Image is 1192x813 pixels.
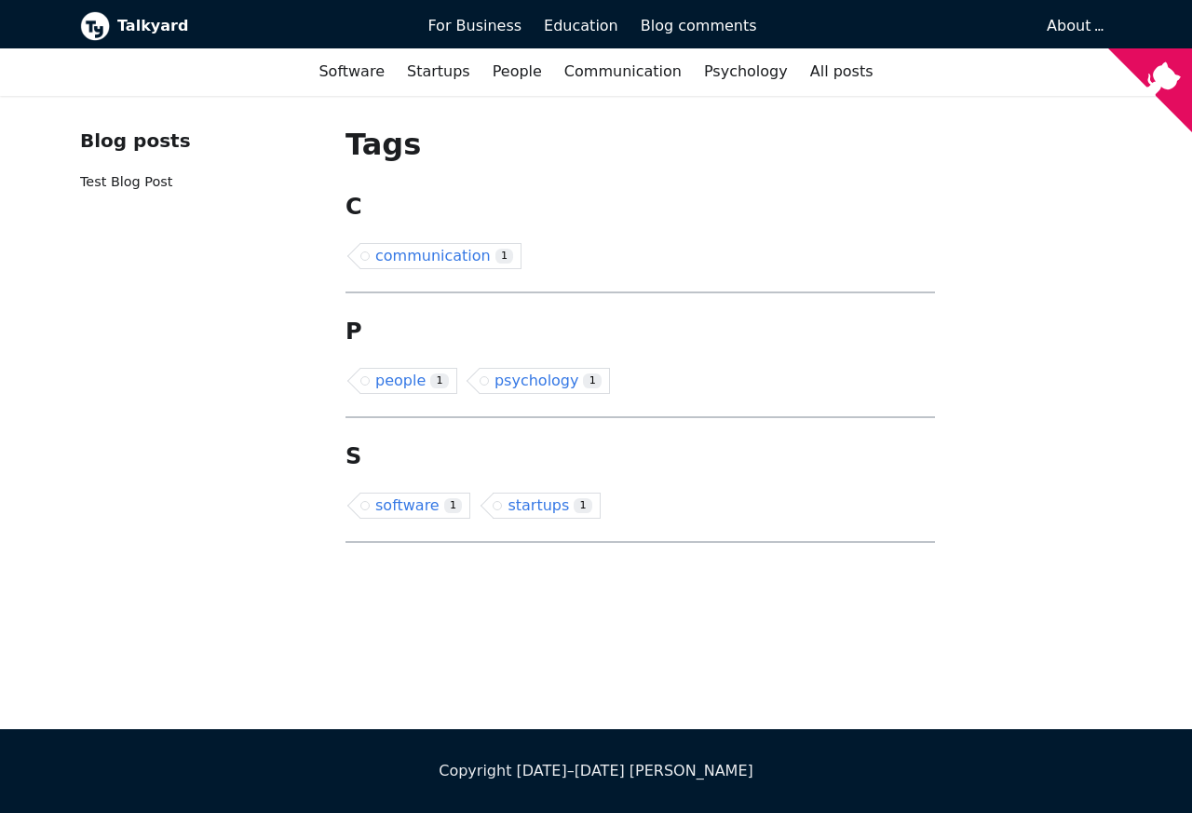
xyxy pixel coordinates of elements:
[553,56,693,88] a: Communication
[799,56,885,88] a: All posts
[360,368,457,394] a: people1
[360,243,521,269] a: communication1
[345,318,935,346] h2: P
[117,14,401,38] b: Talkyard
[80,11,401,41] a: Talkyard logoTalkyard
[1047,17,1101,34] a: About
[80,11,110,41] img: Talkyard logo
[80,759,1112,783] div: Copyright [DATE]–[DATE] [PERSON_NAME]
[493,493,601,519] a: startups1
[80,126,316,156] div: Blog posts
[693,56,799,88] a: Psychology
[641,17,757,34] span: Blog comments
[480,368,610,394] a: psychology1
[416,10,533,42] a: For Business
[444,498,463,514] span: 1
[80,174,172,189] a: Test Blog Post
[495,249,514,264] span: 1
[630,10,768,42] a: Blog comments
[396,56,481,88] a: Startups
[427,17,521,34] span: For Business
[345,126,935,163] h1: Tags
[345,193,935,221] h2: C
[360,493,470,519] a: software1
[80,126,316,209] nav: Blog recent posts navigation
[430,373,449,389] span: 1
[481,56,553,88] a: People
[307,56,396,88] a: Software
[345,442,935,470] h2: S
[583,373,602,389] span: 1
[574,498,592,514] span: 1
[544,17,618,34] span: Education
[533,10,630,42] a: Education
